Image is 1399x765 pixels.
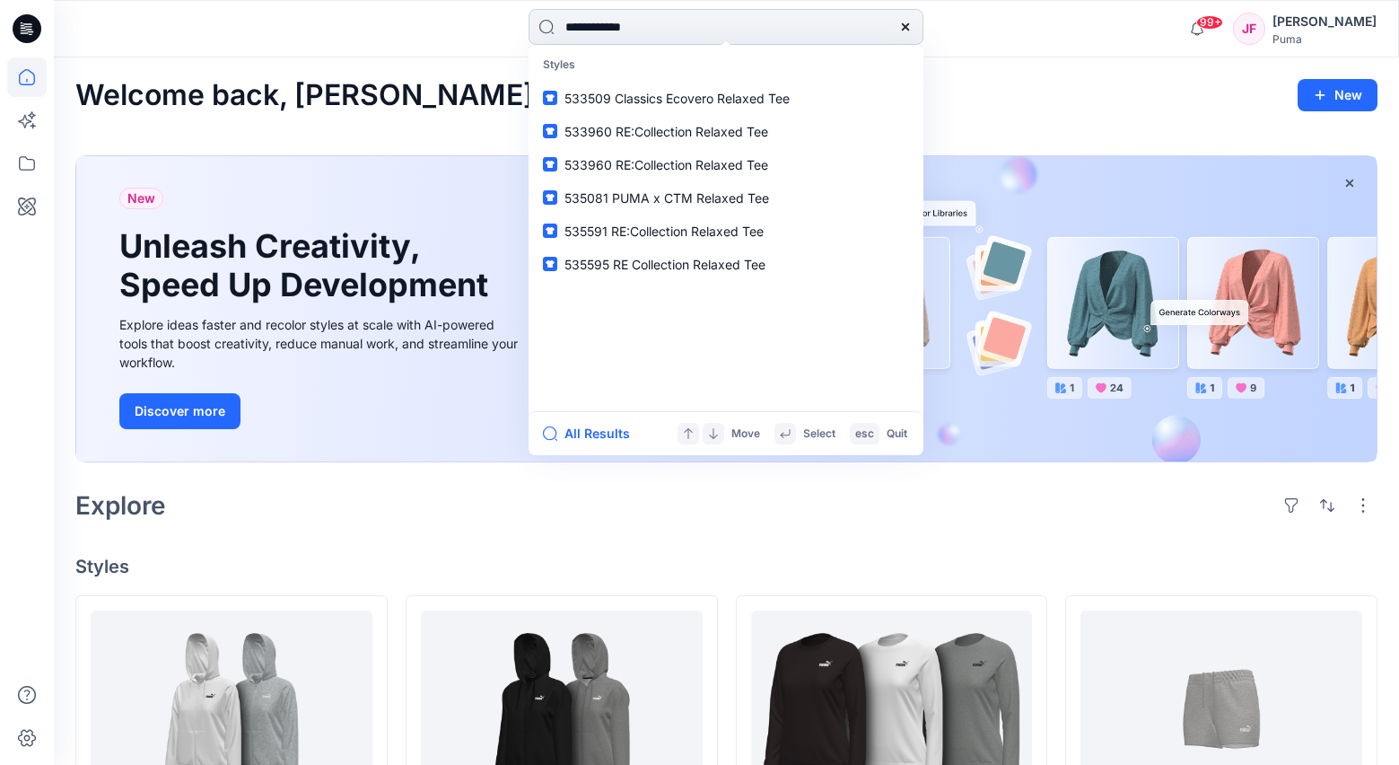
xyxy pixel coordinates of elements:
[75,491,166,520] h2: Explore
[532,48,920,82] p: Styles
[119,393,240,429] button: Discover more
[887,425,907,444] p: Quit
[119,393,523,429] a: Discover more
[532,248,920,281] a: 535595 RE Collection Relaxed Tee
[564,124,768,139] span: 533960 RE:Collection Relaxed Tee
[532,148,920,181] a: 533960 RE:Collection Relaxed Tee
[127,188,155,209] span: New
[75,79,534,112] h2: Welcome back, [PERSON_NAME]
[564,91,790,106] span: 533509 Classics Ecovero Relaxed Tee
[855,425,874,444] p: esc
[532,82,920,115] a: 533509 Classics Ecovero Relaxed Tee
[803,425,835,444] p: Select
[1196,15,1223,30] span: 99+
[532,115,920,148] a: 533960 RE:Collection Relaxed Tee
[543,423,642,444] button: All Results
[564,224,764,239] span: 535591 RE:Collection Relaxed Tee
[1272,11,1377,32] div: [PERSON_NAME]
[119,315,523,372] div: Explore ideas faster and recolor styles at scale with AI-powered tools that boost creativity, red...
[564,157,768,172] span: 533960 RE:Collection Relaxed Tee
[1298,79,1377,111] button: New
[119,227,496,304] h1: Unleash Creativity, Speed Up Development
[564,190,769,206] span: 535081 PUMA x CTM Relaxed Tee
[731,425,760,444] p: Move
[564,257,765,272] span: 535595 RE Collection Relaxed Tee
[532,215,920,248] a: 535591 RE:Collection Relaxed Tee
[1272,32,1377,46] div: Puma
[1233,13,1265,45] div: JF
[75,556,1377,577] h4: Styles
[532,181,920,215] a: 535081 PUMA x CTM Relaxed Tee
